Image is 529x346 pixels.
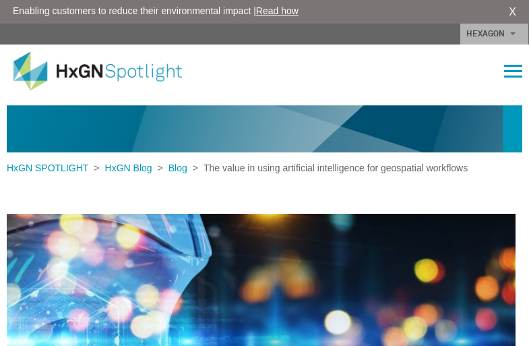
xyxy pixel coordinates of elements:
a: HEXAGON [460,24,528,45]
a: X [509,4,516,20]
span: Enabling customers to reduce their environmental impact | [13,4,299,18]
a: HxGN Blog [100,163,158,173]
img: HxGN Spotlight [13,52,202,91]
span: The value in using artificial intelligence for geospatial workflows [198,163,468,173]
div: > > > [7,161,468,175]
a: HxGN SPOTLIGHT [7,163,94,173]
a: Read how [256,5,299,16]
a: Blog [163,163,193,173]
